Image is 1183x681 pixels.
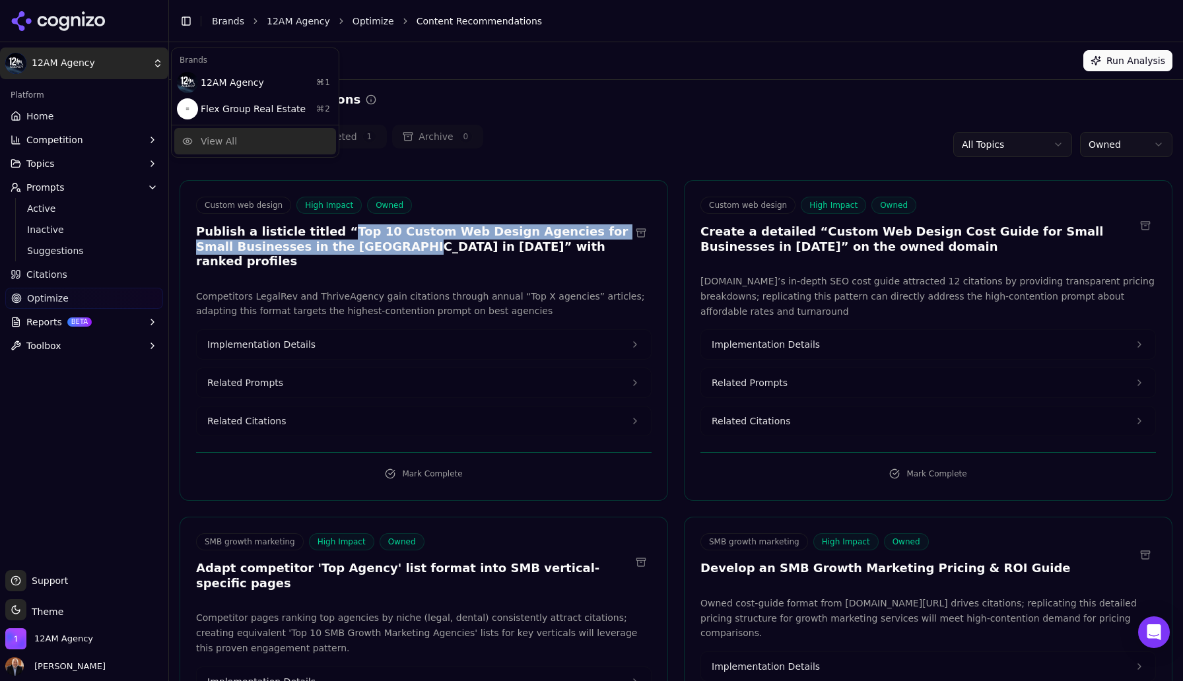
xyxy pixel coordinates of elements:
span: ⌘ 2 [316,104,331,114]
div: Brands [174,51,336,69]
div: 12AM Agency [174,69,336,96]
span: ⌘ 1 [316,77,331,88]
div: Flex Group Real Estate [174,96,336,122]
img: Flex Group Real Estate [177,98,198,119]
div: View All [201,135,237,148]
img: 12AM Agency [177,72,198,93]
div: Current brand: 12AM Agency [171,48,339,158]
